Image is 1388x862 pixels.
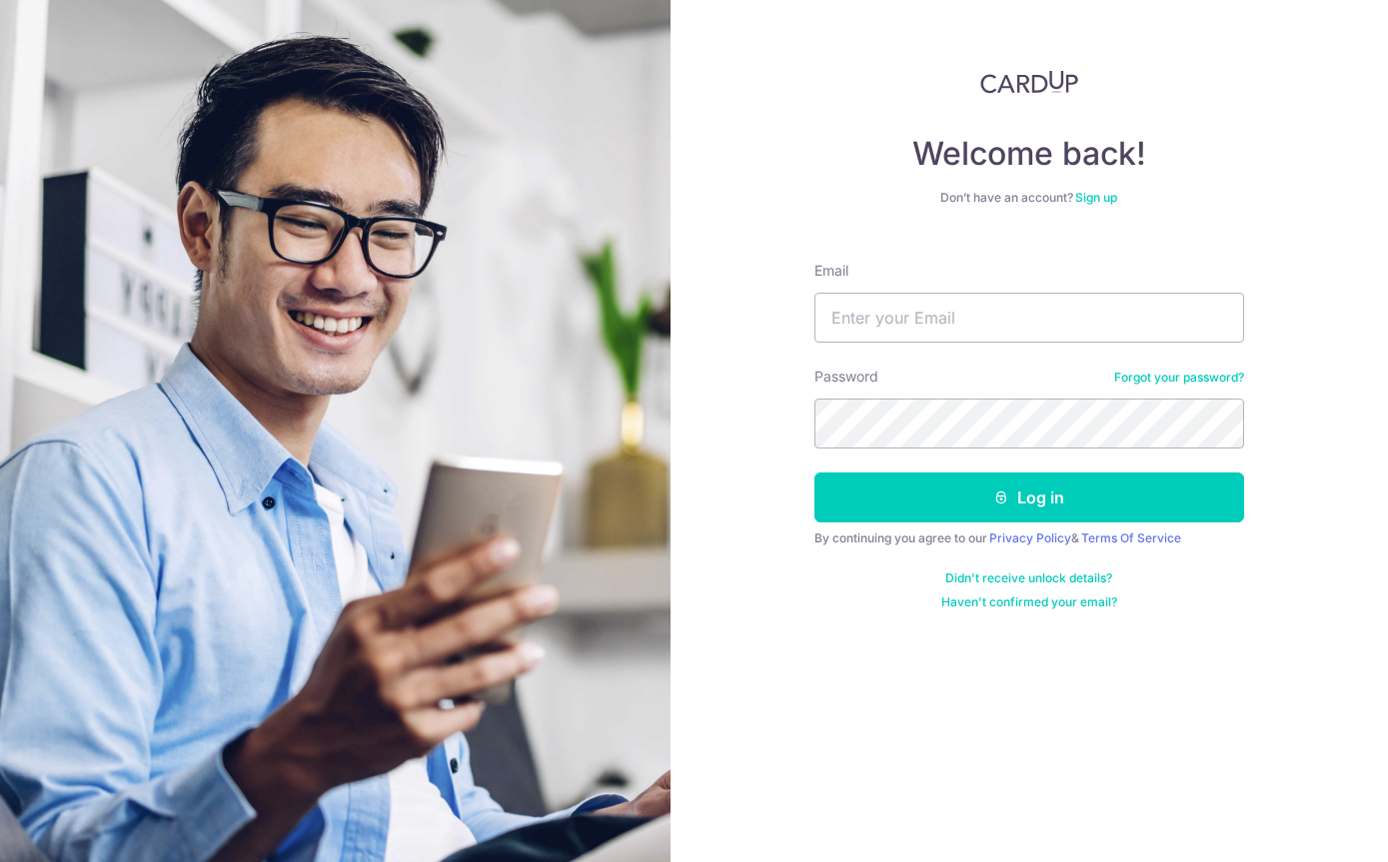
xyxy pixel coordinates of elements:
[945,570,1112,586] a: Didn't receive unlock details?
[1081,530,1181,545] a: Terms Of Service
[814,367,878,387] label: Password
[1075,190,1117,205] a: Sign up
[814,293,1244,343] input: Enter your Email
[814,190,1244,206] div: Don’t have an account?
[814,261,848,281] label: Email
[814,530,1244,546] div: By continuing you agree to our &
[1114,370,1244,386] a: Forgot your password?
[980,70,1078,94] img: CardUp Logo
[814,472,1244,522] button: Log in
[814,134,1244,174] h4: Welcome back!
[941,594,1117,610] a: Haven't confirmed your email?
[989,530,1071,545] a: Privacy Policy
